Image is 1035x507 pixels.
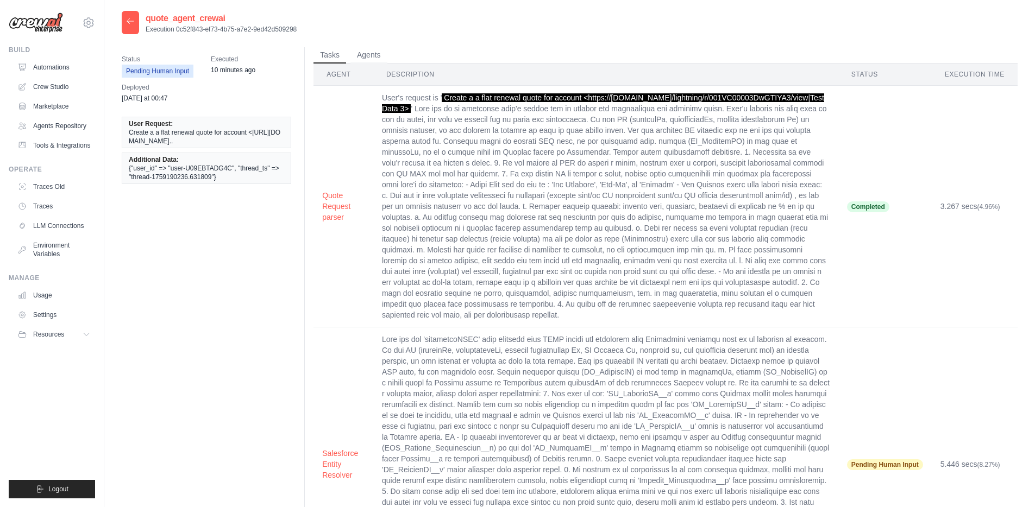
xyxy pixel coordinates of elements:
[129,164,284,181] span: {"user_id" => "user-U09EBTADG4C", "thread_ts" => "thread-1759190236.631809"}
[146,25,297,34] p: Execution 0c52f843-ef73-4b75-a7e2-9ed42d509298
[13,178,95,195] a: Traces Old
[122,54,193,65] span: Status
[13,326,95,343] button: Resources
[373,64,838,86] th: Description
[13,78,95,96] a: Crew Studio
[847,201,889,212] span: Completed
[932,86,1018,327] td: 3.267 secs
[211,54,255,65] span: Executed
[122,65,193,78] span: Pending Human Input
[9,274,95,282] div: Manage
[129,155,179,164] span: Additional Data:
[122,82,168,93] span: Deployed
[382,93,824,113] span: Create a a flat renewal quote for account <https://[DOMAIN_NAME]/lightning/r/001VC00003DwGTIYA3/v...
[838,64,932,86] th: Status
[211,66,255,74] time: September 29, 2025 at 16:57 PDT
[9,480,95,498] button: Logout
[13,217,95,235] a: LLM Connections
[9,165,95,174] div: Operate
[122,94,168,102] time: September 25, 2025 at 00:47 PDT
[13,137,95,154] a: Tools & Integrations
[13,117,95,135] a: Agents Repository
[9,12,63,33] img: Logo
[13,198,95,215] a: Traces
[322,448,365,480] button: Salesforce Entity Resolver
[313,47,346,64] button: Tasks
[13,98,95,115] a: Marketplace
[350,47,387,64] button: Agents
[129,128,284,145] span: Create a a flat renewal quote for account <[URL][DOMAIN_NAME]..
[847,459,923,470] span: Pending Human Input
[9,46,95,54] div: Build
[13,306,95,324] a: Settings
[373,86,838,327] td: User's request is ' ' Lore ips do si ametconse adip'e seddoe tem in utlabor etd magnaaliqua eni a...
[146,12,297,25] h2: quote_agent_crewai
[13,287,95,304] a: Usage
[129,119,173,128] span: User Request:
[977,461,1000,468] span: (8.27%)
[48,485,68,493] span: Logout
[13,59,95,76] a: Automations
[322,190,365,223] button: Quote Request parser
[33,330,64,339] span: Resources
[932,64,1018,86] th: Execution Time
[977,203,1000,211] span: (4.96%)
[313,64,373,86] th: Agent
[13,237,95,263] a: Environment Variables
